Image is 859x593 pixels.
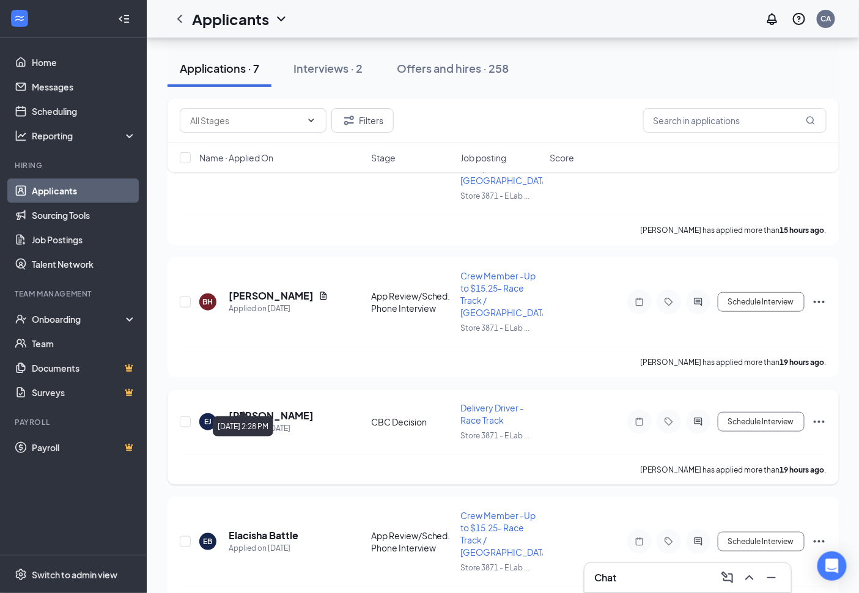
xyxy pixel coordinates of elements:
span: Delivery Driver (Company Car Provided)- FLEX SCHEDULE-Race Track / [GEOGRAPHIC_DATA] [460,114,550,186]
svg: Document [319,291,328,301]
svg: MagnifyingGlass [806,116,816,125]
svg: WorkstreamLogo [13,12,26,24]
button: Schedule Interview [718,292,805,312]
svg: Minimize [764,570,779,585]
svg: ActiveChat [691,297,706,307]
a: Job Postings [32,227,136,252]
a: Home [32,50,136,75]
svg: ChevronUp [742,570,757,585]
svg: ChevronLeft [172,12,187,26]
a: Talent Network [32,252,136,276]
svg: ActiveChat [691,417,706,427]
a: Scheduling [32,99,136,123]
svg: ChevronDown [274,12,289,26]
svg: UserCheck [15,313,27,325]
span: Store 3871 - E Lab ... [460,431,529,440]
h1: Applicants [192,9,269,29]
span: Stage [371,152,396,164]
span: Store 3871 - E Lab ... [460,563,529,572]
div: [DATE] 2:28 PM [213,416,273,436]
div: EJ [204,416,212,427]
b: 19 hours ago [780,358,825,367]
span: Store 3871 - E Lab ... [460,323,529,333]
button: Filter Filters [331,108,394,133]
svg: Ellipses [812,295,827,309]
a: Messages [32,75,136,99]
span: Delivery Driver -Race Track [460,402,524,425]
svg: Tag [662,537,676,547]
h5: [PERSON_NAME] [229,289,314,303]
div: Open Intercom Messenger [817,551,847,581]
a: PayrollCrown [32,435,136,460]
svg: ActiveChat [691,537,706,547]
span: Score [550,152,575,164]
h3: Chat [594,571,616,584]
button: Minimize [762,568,781,587]
button: Schedule Interview [718,412,805,432]
b: 15 hours ago [780,226,825,235]
span: Job posting [460,152,506,164]
svg: Note [632,417,647,427]
svg: Collapse [118,13,130,25]
p: [PERSON_NAME] has applied more than . [641,225,827,235]
div: Applied on [DATE] [229,303,328,315]
svg: Settings [15,569,27,581]
button: ChevronUp [740,568,759,587]
div: EB [204,536,213,547]
div: Reporting [32,130,137,142]
div: Switch to admin view [32,569,117,581]
input: Search in applications [643,108,827,133]
svg: Filter [342,113,356,128]
span: Name · Applied On [199,152,273,164]
svg: Tag [662,417,676,427]
div: CBC Decision [371,416,453,428]
div: App Review/Sched. Phone Interview [371,529,453,554]
h5: Elacisha Battle [229,529,298,542]
svg: Note [632,297,647,307]
svg: QuestionInfo [792,12,806,26]
a: Applicants [32,179,136,203]
div: CA [821,13,831,24]
svg: Ellipses [812,534,827,549]
svg: Analysis [15,130,27,142]
p: [PERSON_NAME] has applied more than . [641,357,827,367]
input: All Stages [190,114,301,127]
a: SurveysCrown [32,380,136,405]
b: 19 hours ago [780,465,825,474]
div: Applications · 7 [180,61,259,76]
div: Onboarding [32,313,126,325]
div: BH [203,296,213,307]
div: Hiring [15,160,134,171]
div: Interviews · 2 [293,61,363,76]
svg: ComposeMessage [720,570,735,585]
a: DocumentsCrown [32,356,136,380]
div: Offers and hires · 258 [397,61,509,76]
div: Payroll [15,417,134,427]
span: Crew Member -Up to $15.25- Race Track / [GEOGRAPHIC_DATA] [460,510,550,558]
a: Sourcing Tools [32,203,136,227]
svg: ChevronDown [306,116,316,125]
svg: Note [632,537,647,547]
p: [PERSON_NAME] has applied more than . [641,465,827,475]
span: Crew Member -Up to $15.25- Race Track / [GEOGRAPHIC_DATA] [460,270,550,318]
svg: Notifications [765,12,780,26]
a: Team [32,331,136,356]
div: App Review/Sched. Phone Interview [371,290,453,314]
svg: Tag [662,297,676,307]
button: ComposeMessage [718,568,737,587]
h5: [PERSON_NAME] [229,409,314,422]
span: Store 3871 - E Lab ... [460,191,529,201]
button: Schedule Interview [718,532,805,551]
div: Team Management [15,289,134,299]
div: Applied on [DATE] [229,542,298,554]
svg: Ellipses [812,414,827,429]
